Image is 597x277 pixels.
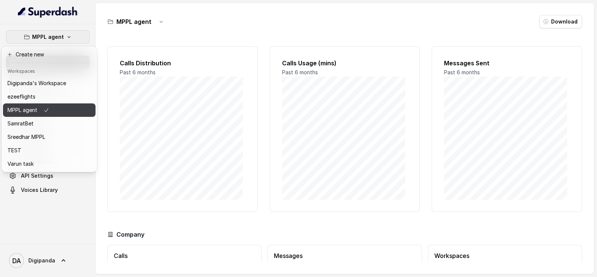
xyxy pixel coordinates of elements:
[7,119,34,128] p: SamratBet
[3,65,96,77] header: Workspaces
[7,146,21,155] p: TEST
[7,79,66,88] p: Digipanda's Workspace
[7,133,45,141] p: Sreedhar MPPL
[7,92,35,101] p: ezeeflights
[6,30,90,44] button: MPPL agent
[3,48,96,61] button: Create new
[1,46,97,172] div: MPPL agent
[7,159,34,168] p: Varun task
[32,32,64,41] p: MPPL agent
[7,106,37,115] p: MPPL agent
